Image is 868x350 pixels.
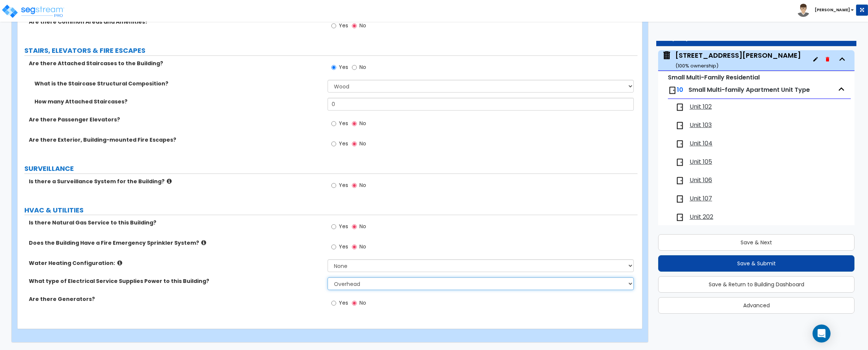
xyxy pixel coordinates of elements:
span: Unit 107 [690,194,712,203]
span: Yes [339,243,348,250]
button: Save & Submit [658,255,855,272]
label: How many Attached Staircases? [34,98,322,105]
img: door.png [675,121,684,130]
label: STAIRS, ELEVATORS & FIRE ESCAPES [24,46,638,55]
label: Is there a Surveillance System for the Building? [29,178,322,185]
span: Unit 105 [690,158,712,166]
label: HVAC & UTILITIES [24,205,638,215]
label: What is the Staircase Structural Composition? [34,80,322,87]
b: [PERSON_NAME] [815,7,850,13]
input: No [352,243,357,251]
span: Yes [339,223,348,230]
span: No [359,223,366,230]
span: No [359,22,366,29]
label: Water Heating Configuration: [29,259,322,267]
img: building.svg [662,51,672,60]
span: Yes [339,140,348,147]
span: No [359,63,366,71]
span: Yes [339,181,348,189]
span: No [359,140,366,147]
small: Small Multi-Family Residential [668,73,760,82]
input: No [352,63,357,72]
span: No [359,299,366,307]
label: Are there Passenger Elevators? [29,116,322,123]
i: click for more info! [201,240,206,245]
button: Advanced [658,297,855,314]
span: Unit 102 [690,103,712,111]
span: Unit 103 [690,121,712,130]
span: No [359,181,366,189]
span: Unit 202 [690,213,713,221]
input: Yes [331,22,336,30]
div: Open Intercom Messenger [813,325,831,343]
img: avatar.png [797,4,810,17]
input: Yes [331,223,336,231]
div: [STREET_ADDRESS][PERSON_NAME] [675,51,801,70]
img: door.png [675,194,684,203]
small: ( 100 % ownership) [675,62,718,69]
input: Yes [331,63,336,72]
input: Yes [331,181,336,190]
span: Yes [339,120,348,127]
span: 1054 W Blaine Drive [662,51,801,70]
span: 10 [677,85,683,94]
input: No [352,181,357,190]
button: Save & Next [658,234,855,251]
label: Does the Building Have a Fire Emergency Sprinkler System? [29,239,322,247]
img: door.png [668,86,677,95]
input: No [352,22,357,30]
input: No [352,120,357,128]
span: Unit 104 [690,139,712,148]
img: door.png [675,158,684,167]
input: Yes [331,243,336,251]
label: Are there Common Areas and Amenities? [29,18,322,25]
img: door.png [675,103,684,112]
input: No [352,140,357,148]
img: door.png [675,139,684,148]
span: Unit 106 [690,176,712,185]
input: No [352,299,357,307]
span: No [359,120,366,127]
span: Yes [339,299,348,307]
label: What type of Electrical Service Supplies Power to this Building? [29,277,322,285]
span: Yes [339,22,348,29]
input: Yes [331,140,336,148]
label: Are there Attached Staircases to the Building? [29,60,322,67]
input: Yes [331,120,336,128]
span: Yes [339,63,348,71]
label: Are there Exterior, Building-mounted Fire Escapes? [29,136,322,144]
img: logo_pro_r.png [1,4,65,19]
img: door.png [675,213,684,222]
span: No [359,243,366,250]
img: door.png [675,176,684,185]
input: No [352,223,357,231]
label: Is there Natural Gas Service to this Building? [29,219,322,226]
input: Yes [331,299,336,307]
label: SURVEILLANCE [24,164,638,174]
label: Are there Generators? [29,295,322,303]
i: click for more info! [167,178,172,184]
span: Small Multi-family Apartment Unit Type [688,85,810,94]
button: Save & Return to Building Dashboard [658,276,855,293]
i: click for more info! [117,260,122,266]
